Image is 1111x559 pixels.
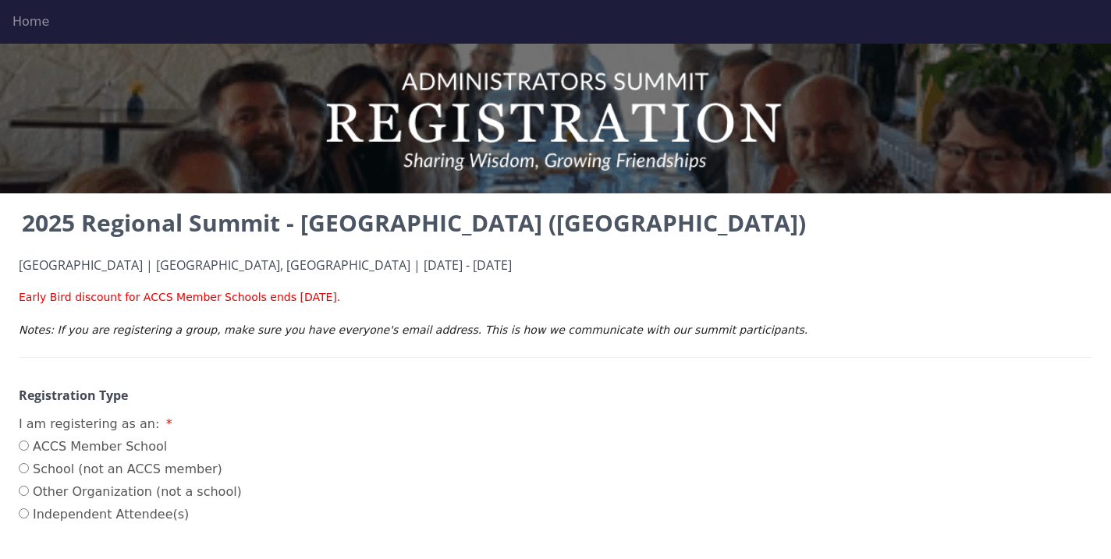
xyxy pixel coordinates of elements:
span: I am registering as an: [19,416,159,431]
input: School (not an ACCS member) [19,463,29,473]
span: Early Bird discount for ACCS Member Schools ends [DATE]. [19,291,340,303]
label: Other Organization (not a school) [19,483,242,501]
label: Independent Attendee(s) [19,505,242,524]
label: ACCS Member School [19,437,242,456]
em: Notes: If you are registering a group, make sure you have everyone's email address. This is how w... [19,324,808,336]
strong: Registration Type [19,387,128,404]
input: ACCS Member School [19,440,29,451]
label: School (not an ACCS member) [19,460,242,479]
input: Independent Attendee(s) [19,508,29,518]
h4: [GEOGRAPHIC_DATA] | [GEOGRAPHIC_DATA], [GEOGRAPHIC_DATA] | [DATE] - [DATE] [19,259,1092,273]
div: Home [12,12,1099,31]
input: Other Organization (not a school) [19,486,29,496]
h2: 2025 Regional Summit - [GEOGRAPHIC_DATA] ([GEOGRAPHIC_DATA]) [19,206,1092,240]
